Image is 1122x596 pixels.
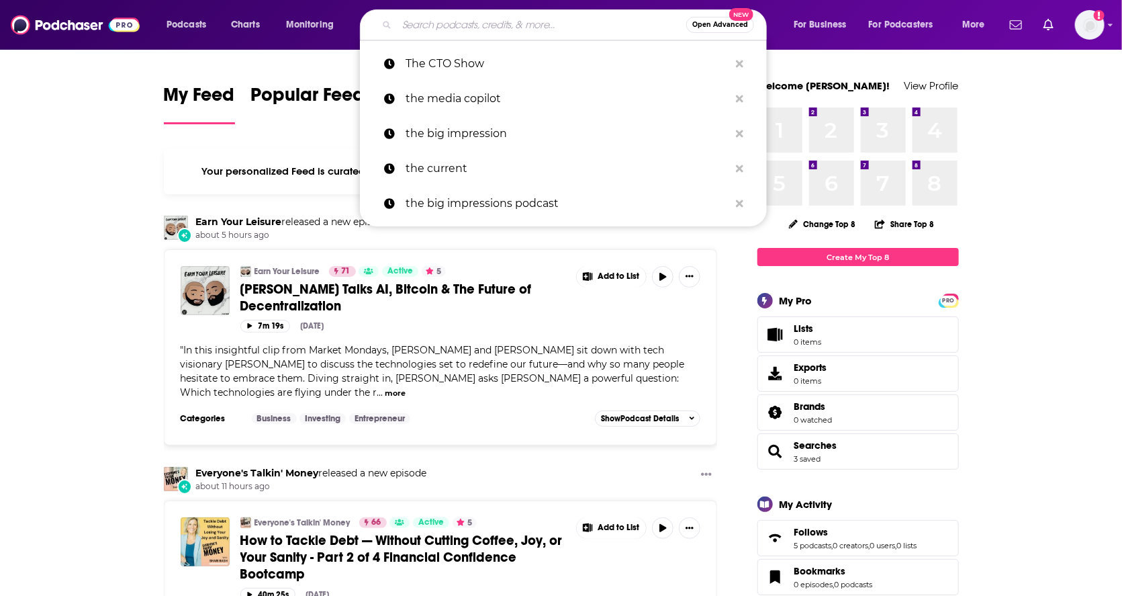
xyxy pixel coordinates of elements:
a: Create My Top 8 [757,248,959,266]
div: Your personalized Feed is curated based on the Podcasts, Creators, Users, and Lists that you Follow. [164,148,718,194]
a: Show notifications dropdown [1038,13,1059,36]
span: Add to List [598,523,640,533]
a: Searches [794,439,837,452]
h3: released a new episode [196,216,390,228]
a: 66 [359,517,387,528]
span: Brands [757,394,959,431]
button: ShowPodcast Details [595,411,701,427]
h3: released a new episode [196,467,427,480]
span: , [896,541,897,550]
a: Investing [299,413,346,424]
a: Active [382,266,418,277]
a: 3 saved [794,454,821,464]
span: More [962,15,985,34]
a: The CTO Show [360,46,767,81]
button: 7m 19s [240,320,290,333]
h3: Categories [181,413,241,424]
span: In this insightful clip from Market Mondays, [PERSON_NAME] and [PERSON_NAME] sit down with tech v... [181,344,685,398]
span: Searches [757,433,959,470]
div: My Activity [780,498,833,511]
p: The CTO Show [406,46,729,81]
img: Earn Your Leisure [164,216,188,240]
a: Earn Your Leisure [240,266,251,277]
span: Active [387,265,413,278]
span: Lists [762,325,789,344]
a: Active [413,517,449,528]
div: My Pro [780,294,812,307]
a: Follows [762,529,789,548]
span: Lists [794,323,822,335]
button: open menu [953,14,1002,36]
button: Open AdvancedNew [686,17,754,33]
a: View Profile [904,79,959,92]
span: PRO [941,296,957,306]
a: My Feed [164,83,235,124]
a: the big impressions podcast [360,186,767,221]
div: [DATE] [301,321,324,331]
span: Bookmarks [794,565,846,577]
a: 0 creators [833,541,869,550]
span: , [832,541,833,550]
a: Popular Feed [251,83,365,124]
a: 5 podcasts [794,541,832,550]
a: Everyone's Talkin' Money [254,517,350,528]
a: Searches [762,442,789,461]
a: Brands [794,400,833,413]
a: Lists [757,316,959,353]
img: Jack Dorsey Talks AI, Bitcoin & The Future of Decentralization [181,266,230,315]
span: How to Tackle Debt — Without Cutting Coffee, Joy, or Your Sanity - Part 2 of 4 Financial Confiden... [240,532,563,583]
a: Everyone's Talkin' Money [196,467,319,479]
a: Charts [222,14,268,36]
img: Podchaser - Follow, Share and Rate Podcasts [11,12,140,38]
span: Exports [794,361,827,374]
p: the big impression [406,116,729,151]
span: " [181,344,685,398]
span: My Feed [164,83,235,114]
span: Podcasts [167,15,206,34]
a: 0 podcasts [835,580,873,589]
span: Open Advanced [692,22,748,28]
a: 71 [329,266,356,277]
img: Everyone's Talkin' Money [240,517,251,528]
a: Business [252,413,297,424]
span: Follows [794,526,829,538]
a: Bookmarks [762,568,789,587]
button: Show More Button [577,517,647,539]
a: Follows [794,526,917,538]
a: 0 episodes [794,580,833,589]
button: Show More Button [679,266,700,288]
a: Welcome [PERSON_NAME]! [757,79,890,92]
button: Show profile menu [1075,10,1105,40]
span: ... [377,386,383,398]
p: the big impressions podcast [406,186,729,221]
button: Share Top 8 [874,211,935,237]
button: open menu [157,14,224,36]
p: the media copilot [406,81,729,116]
span: Lists [794,323,814,335]
a: the media copilot [360,81,767,116]
button: open menu [277,14,351,36]
img: User Profile [1075,10,1105,40]
span: 0 items [794,376,827,386]
a: Entrepreneur [349,413,410,424]
div: New Episode [177,228,192,243]
button: Change Top 8 [781,216,864,232]
a: Earn Your Leisure [254,266,320,277]
div: New Episode [177,479,192,494]
span: Add to List [598,271,640,282]
span: , [833,580,835,589]
a: Earn Your Leisure [196,216,282,228]
a: Exports [757,355,959,392]
span: Bookmarks [757,559,959,595]
span: Exports [762,364,789,383]
span: For Business [794,15,847,34]
img: How to Tackle Debt — Without Cutting Coffee, Joy, or Your Sanity - Part 2 of 4 Financial Confiden... [181,517,230,566]
a: Bookmarks [794,565,873,577]
button: 5 [422,266,446,277]
a: the current [360,151,767,186]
